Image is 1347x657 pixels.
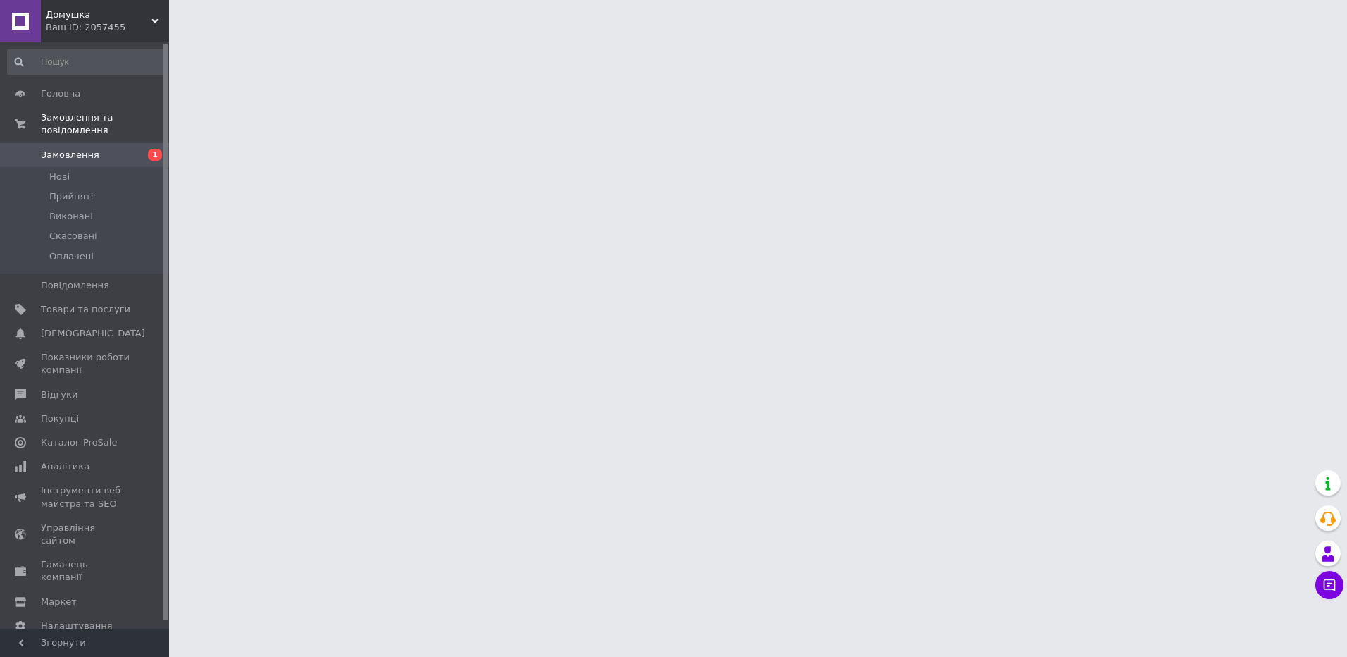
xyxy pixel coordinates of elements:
[41,522,130,547] span: Управління сайтом
[49,210,93,223] span: Виконані
[41,303,130,316] span: Товари та послуги
[148,149,162,161] span: 1
[41,484,130,510] span: Інструменти веб-майстра та SEO
[41,460,89,473] span: Аналітика
[49,171,70,183] span: Нові
[41,436,117,449] span: Каталог ProSale
[41,279,109,292] span: Повідомлення
[49,190,93,203] span: Прийняті
[41,412,79,425] span: Покупці
[41,149,99,161] span: Замовлення
[41,87,80,100] span: Головна
[46,8,151,21] span: Домушка
[41,388,77,401] span: Відгуки
[41,327,145,340] span: [DEMOGRAPHIC_DATA]
[41,351,130,376] span: Показники роботи компанії
[41,111,169,137] span: Замовлення та повідомлення
[41,596,77,608] span: Маркет
[41,620,113,632] span: Налаштування
[1315,571,1343,599] button: Чат з покупцем
[7,49,166,75] input: Пошук
[49,230,97,242] span: Скасовані
[41,558,130,584] span: Гаманець компанії
[46,21,169,34] div: Ваш ID: 2057455
[49,250,94,263] span: Оплачені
